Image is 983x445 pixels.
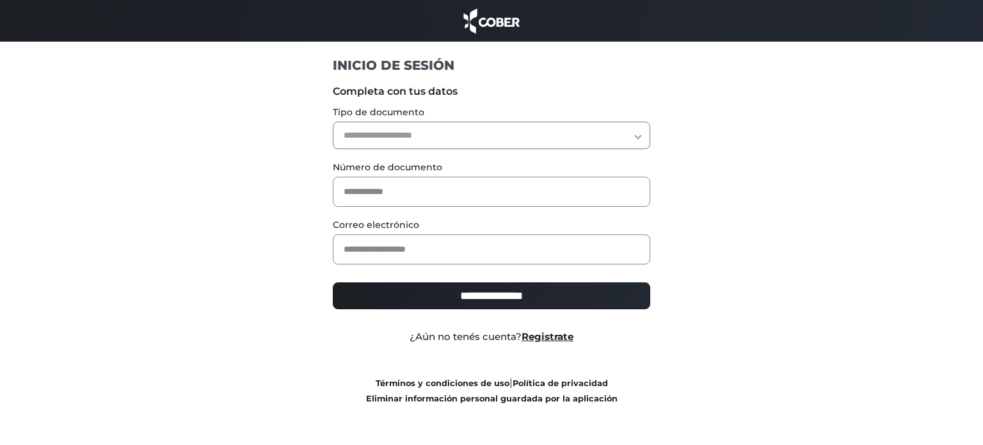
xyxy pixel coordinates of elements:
[366,394,618,403] a: Eliminar información personal guardada por la aplicación
[333,57,651,74] h1: INICIO DE SESIÓN
[333,218,651,232] label: Correo electrónico
[333,161,651,174] label: Número de documento
[333,84,651,99] label: Completa con tus datos
[522,330,573,343] a: Registrate
[376,378,509,388] a: Términos y condiciones de uso
[323,330,660,344] div: ¿Aún no tenés cuenta?
[323,375,660,406] div: |
[333,106,651,119] label: Tipo de documento
[460,6,523,35] img: cober_marca.png
[513,378,608,388] a: Política de privacidad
